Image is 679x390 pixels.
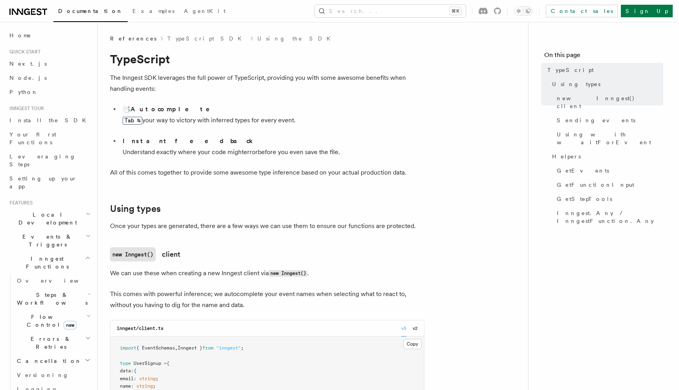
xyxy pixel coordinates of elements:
p: We can use these when creating a new Inngest client via . [110,268,424,279]
a: Using types [549,77,663,91]
h4: On this page [544,50,663,63]
button: Copy [403,339,422,349]
span: References [110,35,156,42]
li: 📑 your way to victory with inferred types for every event. [120,104,424,132]
span: TypeScript [547,66,594,74]
button: Search...⌘K [315,5,466,17]
span: { EventSchemas [136,345,175,351]
a: Node.js [6,71,92,85]
span: Using with waitForEvent [557,131,663,146]
span: Errors & Retries [14,335,85,351]
button: v2 [413,320,418,337]
span: : [134,376,136,381]
code: new Inngest() [110,247,156,261]
li: Understand exactly where your code might before you even save the file. [120,136,424,158]
a: Sign Up [621,5,673,17]
a: Contact sales [546,5,618,17]
a: TypeScript SDK [167,35,246,42]
a: Leveraging Steps [6,149,92,171]
span: Your first Functions [9,131,56,145]
a: Versioning [14,368,92,382]
span: Events & Triggers [6,233,86,248]
a: Helpers [549,149,663,164]
button: Errors & Retries [14,332,92,354]
a: Using with waitForEvent [554,127,663,149]
button: Local Development [6,208,92,230]
span: { [134,368,136,373]
span: ; [241,345,244,351]
span: from [202,345,213,351]
span: { [167,361,169,366]
a: Setting up your app [6,171,92,193]
span: Versioning [17,372,69,378]
a: Examples [128,2,179,21]
a: Install the SDK [6,113,92,127]
span: Helpers [552,153,581,160]
button: Toggle dark mode [514,6,533,16]
span: Overview [17,278,98,284]
code: new Inngest() [269,270,307,277]
span: UserSignup [134,361,161,366]
span: GetStepTools [557,195,612,203]
a: GetEvents [554,164,663,178]
button: Inngest Functions [6,252,92,274]
span: GetFunctionInput [557,181,634,189]
a: GetStepTools [554,192,663,206]
span: Python [9,89,38,95]
a: new Inngest() client [554,91,663,113]
span: Local Development [6,211,86,226]
span: Using types [552,80,600,88]
span: GetEvents [557,167,609,175]
p: All of this comes together to provide some awesome type inference based on your actual production... [110,167,424,178]
a: Sending events [554,113,663,127]
span: Next.js [9,61,47,67]
span: new [64,321,77,329]
span: new Inngest() client [557,94,663,110]
span: error [244,148,258,156]
span: Flow Control [14,313,86,329]
span: name [120,383,131,389]
span: Home [9,31,31,39]
span: Node.js [9,75,47,81]
span: Examples [132,8,174,14]
h1: TypeScript [110,52,424,66]
p: This comes with powerful inference; we autocomplete your event names when selecting what to react... [110,289,424,311]
span: Setting up your app [9,175,77,189]
span: : [131,383,134,389]
span: ; [156,376,158,381]
p: Once your types are generated, there are a few ways we can use them to ensure our functions are p... [110,221,424,232]
span: Inngest Functions [6,255,85,270]
span: Inngest } [178,345,202,351]
a: Python [6,85,92,99]
button: Flow Controlnew [14,310,92,332]
button: Steps & Workflows [14,288,92,310]
span: Documentation [58,8,123,14]
button: Cancellation [14,354,92,368]
a: AgentKit [179,2,230,21]
kbd: ⌘K [450,7,461,15]
span: = [164,361,167,366]
a: Inngest.Any / InngestFunction.Any [554,206,663,228]
a: Using the SDK [257,35,335,42]
button: v3 [401,320,406,337]
a: GetFunctionInput [554,178,663,192]
a: Your first Functions [6,127,92,149]
strong: Autocomplete [130,105,221,113]
kbd: Tab ↹ [123,117,142,125]
a: Next.js [6,57,92,71]
a: Documentation [53,2,128,22]
span: type [120,361,131,366]
span: Steps & Workflows [14,291,88,307]
a: Using types [110,203,161,214]
a: Home [6,28,92,42]
span: : [131,368,134,373]
span: Cancellation [14,357,82,365]
span: Sending events [557,116,635,124]
span: "inngest" [216,345,241,351]
span: Inngest tour [6,105,44,112]
p: The Inngest SDK leverages the full power of TypeScript, providing you with some awesome benefits ... [110,72,424,94]
span: AgentKit [184,8,226,14]
span: ; [153,383,156,389]
span: , [175,345,178,351]
span: Install the SDK [9,117,91,123]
